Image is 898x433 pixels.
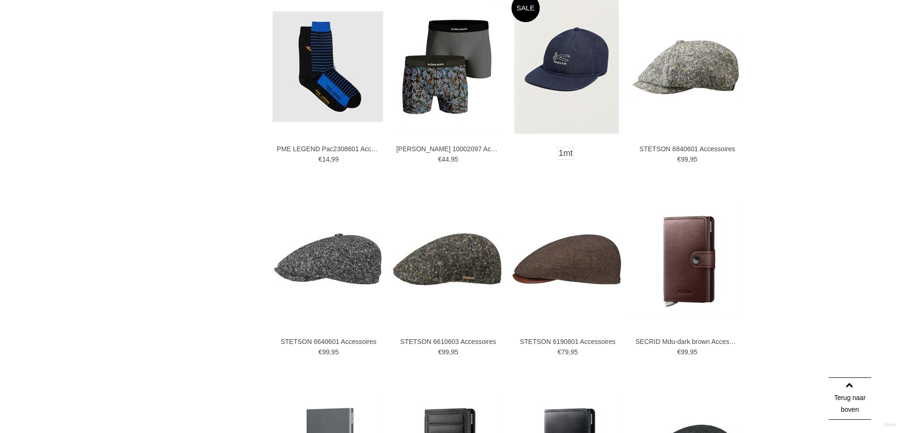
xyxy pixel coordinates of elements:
[635,145,739,153] a: STETSON 6840601 Accessoires
[690,155,698,163] span: 95
[677,348,681,356] span: €
[272,232,383,286] img: STETSON 6640601 Accessoires
[635,337,739,346] a: SECRID Mdu-dark brown Accessoires
[442,155,449,163] span: 44
[451,155,458,163] span: 95
[557,147,574,160] a: 1mt
[570,348,578,356] span: 95
[631,204,741,315] img: SECRID Mdu-dark brown Accessoires
[442,348,449,356] span: 99
[884,419,896,431] a: Divide
[322,155,330,163] span: 14
[330,348,331,356] span: ,
[331,155,339,163] span: 99
[829,377,871,420] a: Terug naar boven
[561,348,569,356] span: 79
[681,348,688,356] span: 99
[558,348,561,356] span: €
[277,337,380,346] a: STETSON 6640601 Accessoires
[272,11,383,122] img: PME LEGEND Pac2308601 Accessoires
[677,155,681,163] span: €
[516,337,619,346] a: STETSON 6190801 Accessoires
[331,348,339,356] span: 95
[511,233,622,286] img: STETSON 6190801 Accessoires
[396,337,500,346] a: STETSON 6610603 Accessoires
[277,145,380,153] a: PME LEGEND Pac2308601 Accessoires
[438,348,442,356] span: €
[449,348,451,356] span: ,
[631,37,741,97] img: STETSON 6840601 Accessoires
[688,348,690,356] span: ,
[396,145,500,153] a: [PERSON_NAME] 10002097 Accessoires
[319,155,322,163] span: €
[449,155,451,163] span: ,
[690,348,698,356] span: 95
[319,348,322,356] span: €
[568,348,570,356] span: ,
[681,155,688,163] span: 99
[322,348,330,356] span: 99
[330,155,331,163] span: ,
[688,155,690,163] span: ,
[451,348,458,356] span: 95
[392,232,503,286] img: STETSON 6610603 Accessoires
[438,155,442,163] span: €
